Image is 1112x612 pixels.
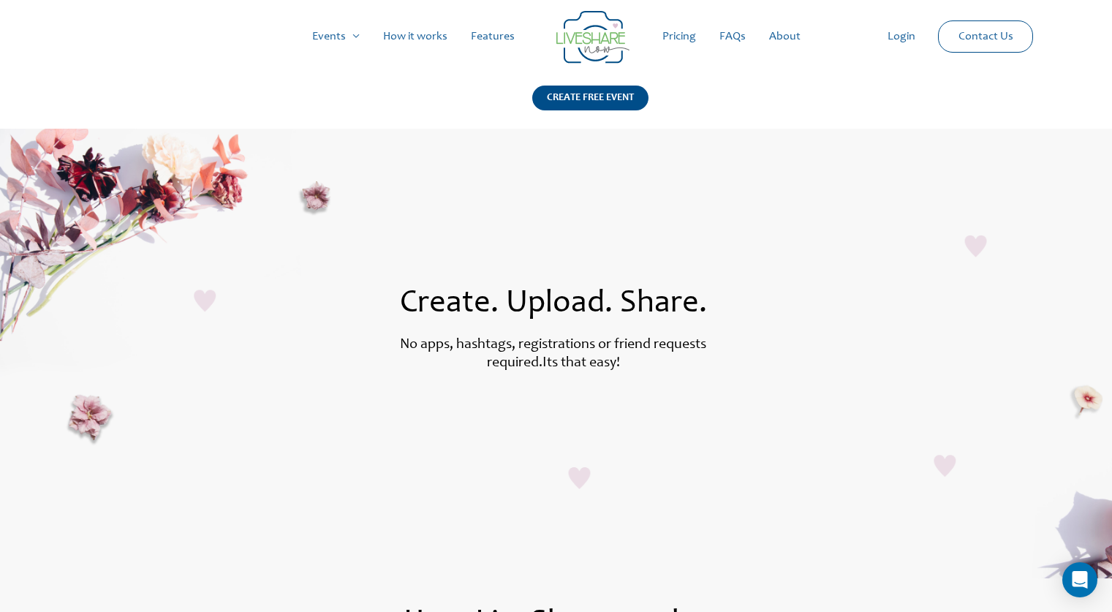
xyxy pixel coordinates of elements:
[1062,562,1097,597] div: Open Intercom Messenger
[459,13,526,60] a: Features
[651,13,708,60] a: Pricing
[532,86,648,110] div: CREATE FREE EVENT
[26,13,1086,60] nav: Site Navigation
[757,13,812,60] a: About
[947,21,1025,52] a: Contact Us
[556,11,629,64] img: LiveShare logo - Capture & Share Event Memories
[371,13,459,60] a: How it works
[542,356,620,371] label: Its that easy!
[708,13,757,60] a: FAQs
[400,338,706,371] label: No apps, hashtags, registrations or friend requests required.
[300,13,371,60] a: Events
[532,86,648,129] a: CREATE FREE EVENT
[400,288,707,320] span: Create. Upload. Share.
[876,13,927,60] a: Login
